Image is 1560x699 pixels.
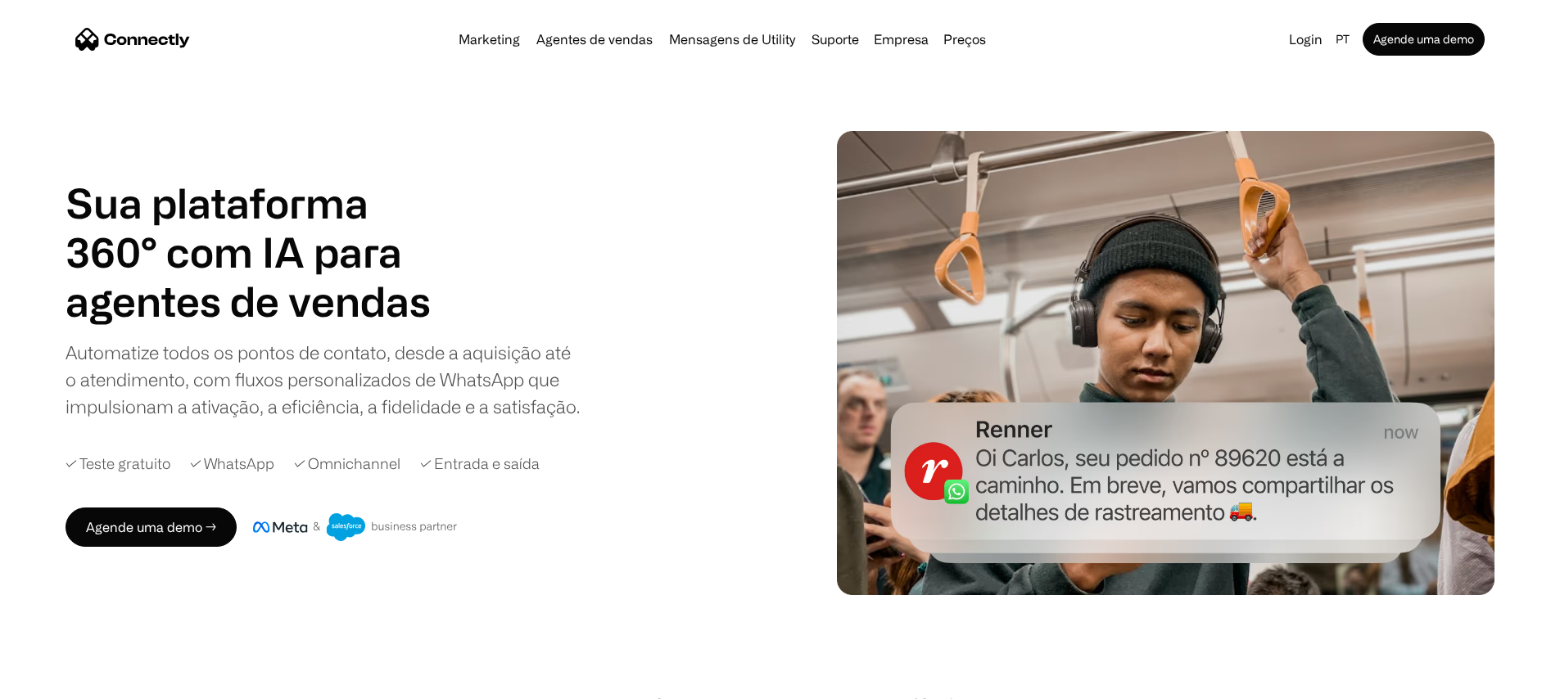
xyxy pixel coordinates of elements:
a: Agende uma demo → [66,507,237,547]
div: ✓ Entrada e saída [420,453,540,475]
img: Meta e crachá de parceiro de negócios do Salesforce. [253,513,458,541]
div: pt [1329,28,1359,51]
aside: Language selected: Português (Brasil) [16,669,98,693]
div: Automatize todos os pontos de contato, desde a aquisição até o atendimento, com fluxos personaliz... [66,339,581,420]
div: 1 of 4 [66,277,442,326]
a: Marketing [452,33,527,46]
div: Empresa [869,28,934,51]
a: Login [1282,28,1329,51]
div: Empresa [874,28,929,51]
a: Agende uma demo [1363,23,1485,56]
ul: Language list [33,670,98,693]
div: ✓ Omnichannel [294,453,400,475]
a: Preços [937,33,993,46]
div: carousel [66,277,442,326]
a: home [75,27,190,52]
a: Mensagens de Utility [662,33,802,46]
a: Agentes de vendas [530,33,659,46]
h1: agentes de vendas [66,277,442,326]
h1: Sua plataforma 360° com IA para [66,178,442,277]
div: pt [1336,28,1350,51]
div: ✓ WhatsApp [190,453,274,475]
div: ✓ Teste gratuito [66,453,170,475]
a: Suporte [805,33,866,46]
